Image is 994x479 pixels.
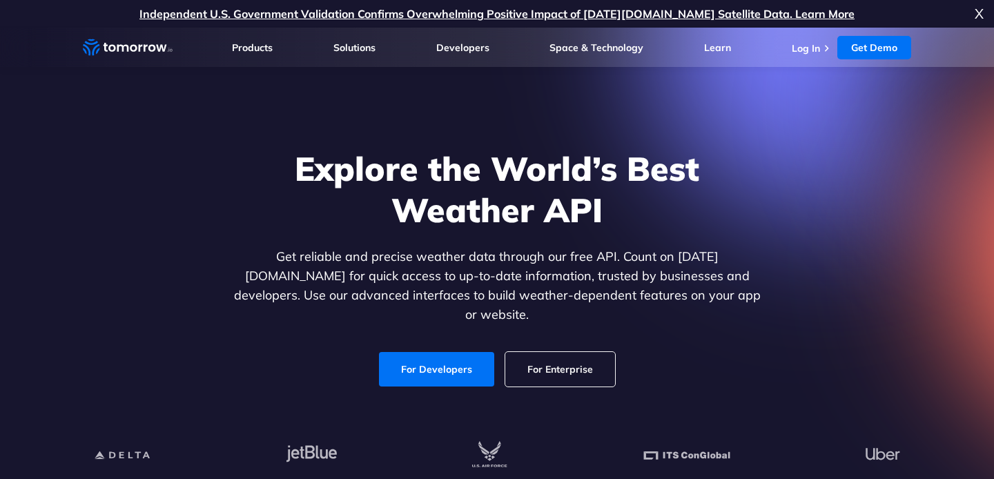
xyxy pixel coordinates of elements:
[232,41,273,54] a: Products
[704,41,731,54] a: Learn
[333,41,376,54] a: Solutions
[436,41,489,54] a: Developers
[83,37,173,58] a: Home link
[837,36,911,59] a: Get Demo
[231,247,763,324] p: Get reliable and precise weather data through our free API. Count on [DATE][DOMAIN_NAME] for quic...
[379,352,494,387] a: For Developers
[792,42,820,55] a: Log In
[549,41,643,54] a: Space & Technology
[505,352,615,387] a: For Enterprise
[231,148,763,231] h1: Explore the World’s Best Weather API
[139,7,855,21] a: Independent U.S. Government Validation Confirms Overwhelming Positive Impact of [DATE][DOMAIN_NAM...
